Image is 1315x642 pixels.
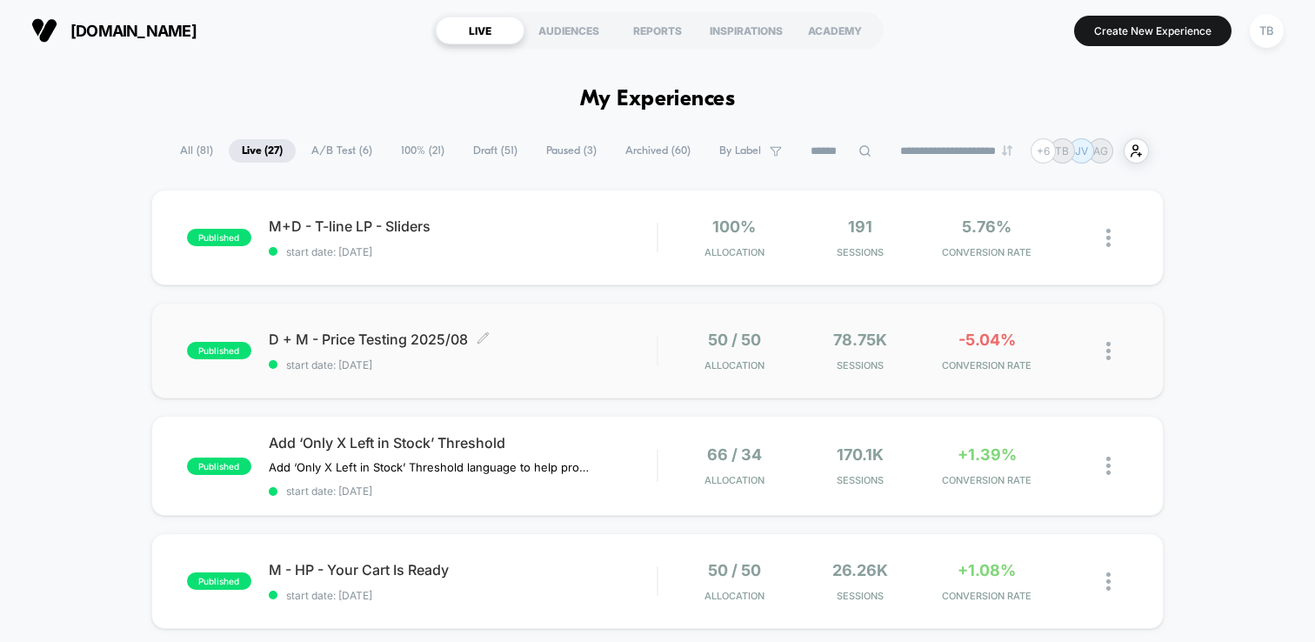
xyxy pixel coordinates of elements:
span: 170.1k [837,445,884,464]
span: D + M - Price Testing 2025/08 [269,331,657,348]
span: 100% ( 21 ) [388,139,457,163]
button: [DOMAIN_NAME] [26,17,202,44]
span: CONVERSION RATE [928,590,1045,602]
div: INSPIRATIONS [702,17,791,44]
span: Allocation [704,590,764,602]
button: Create New Experience [1074,16,1232,46]
img: close [1106,457,1111,475]
span: +1.39% [958,445,1017,464]
span: M+D - T-line LP - Sliders [269,217,657,235]
span: published [187,572,251,590]
span: 5.76% [962,217,1011,236]
span: 66 / 34 [707,445,762,464]
div: AUDIENCES [524,17,613,44]
span: start date: [DATE] [269,358,657,371]
div: ACADEMY [791,17,879,44]
span: Sessions [802,590,919,602]
span: Sessions [802,474,919,486]
span: Sessions [802,246,919,258]
span: A/B Test ( 6 ) [298,139,385,163]
h1: My Experiences [580,87,736,112]
img: end [1002,145,1012,156]
span: By Label [719,144,761,157]
div: LIVE [436,17,524,44]
span: Add ‘Only X Left in Stock’ Threshold language to help promote urgency [269,460,591,474]
span: published [187,458,251,475]
span: Allocation [704,359,764,371]
span: published [187,229,251,246]
p: TB [1055,144,1069,157]
span: Allocation [704,474,764,486]
span: Live ( 27 ) [229,139,296,163]
img: close [1106,342,1111,360]
img: close [1106,572,1111,591]
span: M - HP - Your Cart Is Ready [269,561,657,578]
p: JV [1075,144,1088,157]
span: start date: [DATE] [269,589,657,602]
p: AG [1093,144,1108,157]
span: 50 / 50 [708,331,761,349]
div: REPORTS [613,17,702,44]
span: start date: [DATE] [269,245,657,258]
span: 26.26k [832,561,888,579]
span: [DOMAIN_NAME] [70,22,197,40]
span: CONVERSION RATE [928,359,1045,371]
span: Allocation [704,246,764,258]
span: Paused ( 3 ) [533,139,610,163]
span: Draft ( 51 ) [460,139,531,163]
button: TB [1245,13,1289,49]
span: All ( 81 ) [167,139,226,163]
span: -5.04% [958,331,1016,349]
span: Add ‘Only X Left in Stock’ Threshold [269,434,657,451]
span: 78.75k [833,331,887,349]
span: Archived ( 60 ) [612,139,704,163]
div: TB [1250,14,1284,48]
span: CONVERSION RATE [928,474,1045,486]
img: Visually logo [31,17,57,43]
span: 100% [712,217,756,236]
span: published [187,342,251,359]
span: start date: [DATE] [269,485,657,498]
span: 50 / 50 [708,561,761,579]
img: close [1106,229,1111,247]
span: +1.08% [958,561,1016,579]
span: 191 [848,217,872,236]
span: Sessions [802,359,919,371]
div: + 6 [1031,138,1056,164]
span: CONVERSION RATE [928,246,1045,258]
